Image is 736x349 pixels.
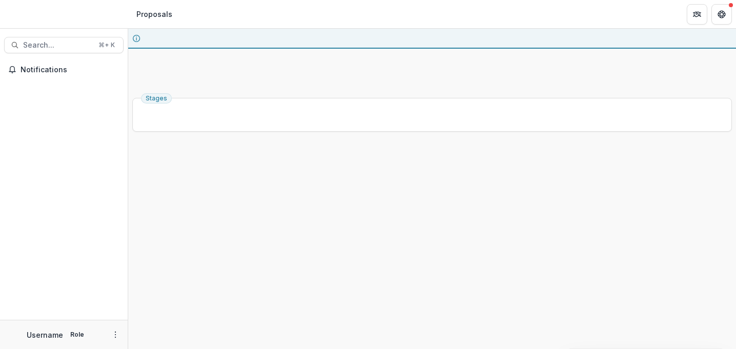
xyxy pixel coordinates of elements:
div: Proposals [136,9,172,19]
p: Username [27,330,63,340]
span: Notifications [21,66,120,74]
button: Get Help [711,4,732,25]
nav: breadcrumb [132,7,176,22]
button: Partners [687,4,707,25]
button: Notifications [4,61,124,78]
div: ⌘ + K [96,39,117,51]
button: Search... [4,37,124,53]
span: Search... [23,41,92,50]
span: Stages [146,95,167,102]
p: Role [67,330,87,339]
button: More [109,329,122,341]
